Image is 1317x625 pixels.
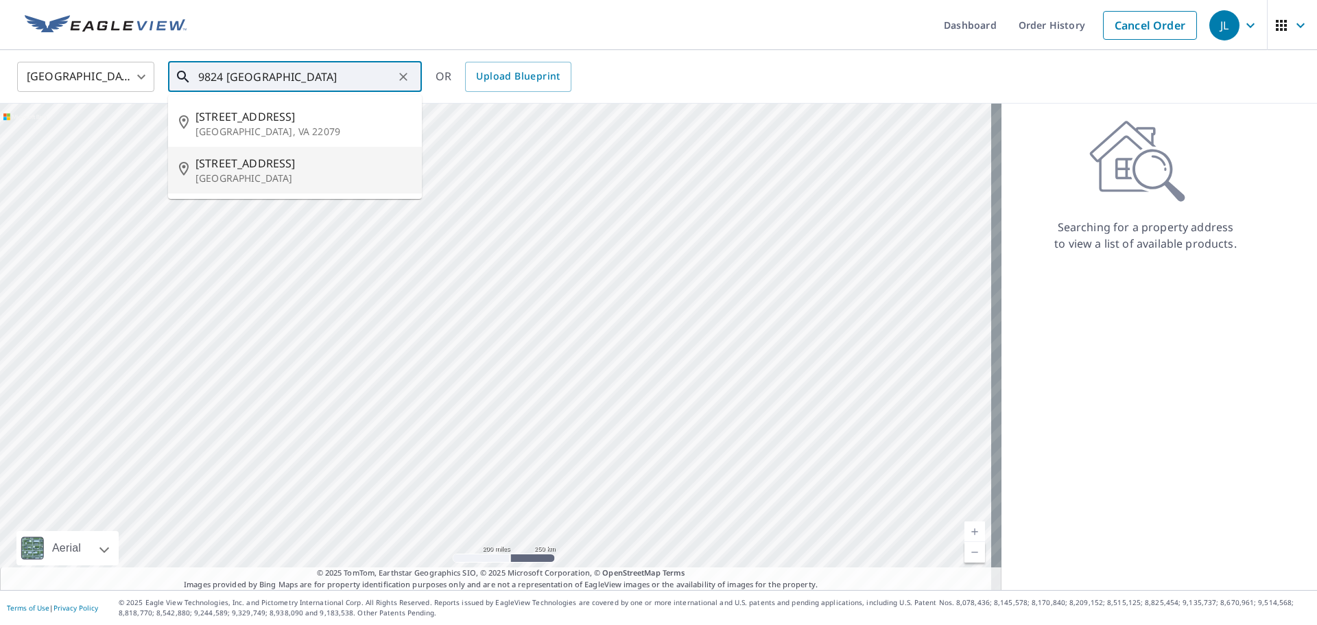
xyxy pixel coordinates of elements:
span: [STREET_ADDRESS] [195,155,411,172]
a: Privacy Policy [54,603,98,613]
div: Aerial [16,531,119,565]
a: OpenStreetMap [602,567,660,578]
a: Terms [663,567,685,578]
p: Searching for a property address to view a list of available products. [1054,219,1237,252]
div: JL [1209,10,1239,40]
p: [GEOGRAPHIC_DATA] [195,172,411,185]
p: [GEOGRAPHIC_DATA], VA 22079 [195,125,411,139]
p: © 2025 Eagle View Technologies, Inc. and Pictometry International Corp. All Rights Reserved. Repo... [119,598,1310,618]
span: [STREET_ADDRESS] [195,108,411,125]
img: EV Logo [25,15,187,36]
span: © 2025 TomTom, Earthstar Geographics SIO, © 2025 Microsoft Corporation, © [317,567,685,579]
div: [GEOGRAPHIC_DATA] [17,58,154,96]
p: | [7,604,98,612]
a: Upload Blueprint [465,62,571,92]
button: Clear [394,67,413,86]
div: Aerial [48,531,85,565]
div: OR [436,62,571,92]
a: Terms of Use [7,603,49,613]
a: Cancel Order [1103,11,1197,40]
input: Search by address or latitude-longitude [198,58,394,96]
a: Current Level 5, Zoom In [964,521,985,542]
a: Current Level 5, Zoom Out [964,542,985,563]
span: Upload Blueprint [476,68,560,85]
